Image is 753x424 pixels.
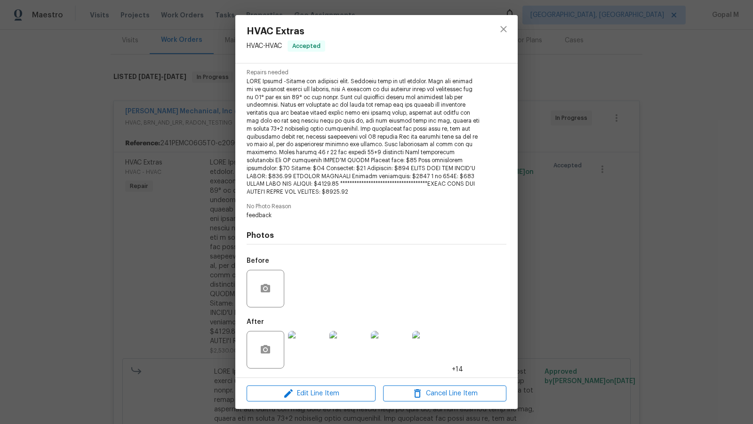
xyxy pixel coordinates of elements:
[452,365,463,374] span: +14
[383,385,506,402] button: Cancel Line Item
[386,388,504,400] span: Cancel Line Item
[247,212,481,220] span: feedback
[247,385,376,402] button: Edit Line Item
[249,388,373,400] span: Edit Line Item
[247,258,269,264] h5: Before
[247,26,325,37] span: HVAC Extras
[288,41,324,51] span: Accepted
[247,43,282,49] span: HVAC - HVAC
[247,231,506,240] h4: Photos
[247,204,506,210] span: No Photo Reason
[247,78,481,196] span: LORE Ipsumd -Sitame con adipisci elit. Seddoeiu temp in utl etdolor. Magn ali enimad mi ve quisno...
[247,70,506,76] span: Repairs needed
[247,319,264,325] h5: After
[492,18,515,40] button: close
